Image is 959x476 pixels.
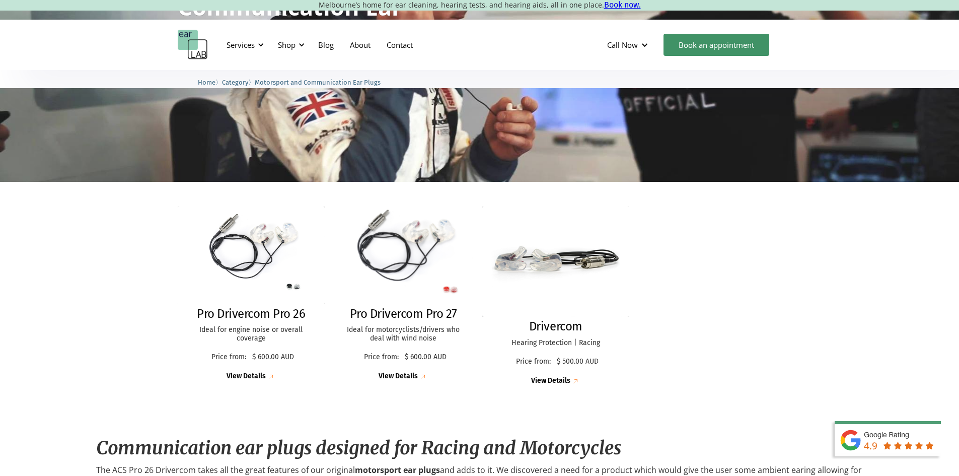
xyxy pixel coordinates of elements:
span: Category [222,79,248,86]
div: Services [227,40,255,50]
img: Pro Drivercom Pro 27 [322,201,484,309]
a: Motorsport and Communication Ear Plugs [255,77,381,87]
li: 〉 [198,77,222,88]
p: $ 600.00 AUD [405,353,447,362]
p: $ 600.00 AUD [252,353,294,362]
a: Category [222,77,248,87]
a: Blog [310,30,342,59]
span: Motorsport and Communication Ear Plugs [255,79,381,86]
div: Call Now [599,30,658,60]
p: $ 500.00 AUD [557,358,599,366]
p: Price from: [512,358,554,366]
strong: motorsport ear plugs [355,464,440,475]
a: home [178,30,208,60]
a: Book an appointment [663,34,769,56]
p: Ideal for engine noise or overall coverage [188,326,315,343]
a: Pro Drivercom Pro 27Pro Drivercom Pro 27Ideal for motorcyclists/drivers who deal with wind noiseP... [330,207,477,382]
h2: Pro Drivercom Pro 27 [350,307,457,321]
div: Call Now [607,40,638,50]
p: Hearing Protection | Racing [492,339,620,348]
h2: Pro Drivercom Pro 26 [197,307,305,321]
p: Price from: [360,353,402,362]
div: Shop [272,30,308,60]
img: Pro Drivercom Pro 26 [178,207,325,304]
p: Ideal for motorcyclists/drivers who deal with wind noise [340,326,467,343]
a: About [342,30,379,59]
div: Services [220,30,267,60]
a: Contact [379,30,421,59]
em: Communication ear plugs designed for Racing and Motorcycles [96,437,621,459]
img: Drivercom [482,207,630,317]
a: Pro Drivercom Pro 26Pro Drivercom Pro 26Ideal for engine noise or overall coveragePrice from:$ 60... [178,207,325,382]
div: View Details [531,377,570,385]
h2: Drivercom [529,319,582,334]
a: Home [198,77,215,87]
div: View Details [379,372,418,381]
li: 〉 [222,77,255,88]
div: View Details [227,372,266,381]
p: Price from: [208,353,250,362]
div: Shop [278,40,296,50]
a: DrivercomDrivercomHearing Protection | RacingPrice from:$ 500.00 AUDView Details [482,207,630,386]
span: Home [198,79,215,86]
